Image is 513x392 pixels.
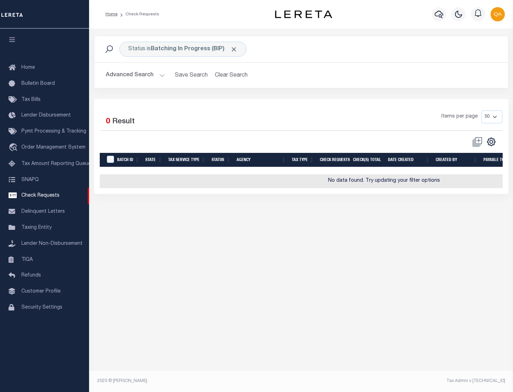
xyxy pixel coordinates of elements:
span: SNAPQ [21,177,39,182]
img: svg+xml;base64,PHN2ZyB4bWxucz0iaHR0cDovL3d3dy53My5vcmcvMjAwMC9zdmciIHBvaW50ZXItZXZlbnRzPSJub25lIi... [491,7,505,21]
th: Tax Type: activate to sort column ascending [289,153,317,167]
span: Click to Remove [230,46,238,53]
span: Lender Disbursement [21,113,71,118]
div: Tax Admin v.[TECHNICAL_ID] [306,378,505,384]
span: Home [21,65,35,70]
a: Home [105,12,118,16]
span: Check Requests [21,193,59,198]
th: Agency: activate to sort column ascending [234,153,289,167]
th: Batch Id: activate to sort column ascending [114,153,142,167]
i: travel_explore [9,143,20,153]
span: Bulletin Board [21,81,55,86]
span: Tax Amount Reporting Queue [21,161,91,166]
span: Security Settings [21,305,62,310]
span: 0 [106,118,110,125]
span: Order Management System [21,145,85,150]
button: Save Search [171,68,212,82]
th: Check(s) Total [350,153,385,167]
span: Delinquent Letters [21,209,65,214]
span: TIQA [21,257,33,262]
th: Date Created: activate to sort column ascending [385,153,433,167]
button: Clear Search [212,68,251,82]
span: Customer Profile [21,289,61,294]
span: Taxing Entity [21,225,52,230]
label: Result [112,116,135,128]
span: Lender Non-Disbursement [21,241,83,246]
div: 2025 © [PERSON_NAME]. [92,378,301,384]
div: Status is [119,42,247,57]
span: Tax Bills [21,97,41,102]
th: Tax Service Type: activate to sort column ascending [165,153,209,167]
li: Check Requests [118,11,159,17]
th: Created By: activate to sort column ascending [433,153,481,167]
img: logo-dark.svg [275,10,332,18]
span: Items per page [441,113,478,121]
button: Advanced Search [106,68,165,82]
th: Check Requests [317,153,350,167]
th: State: activate to sort column ascending [142,153,165,167]
th: Status: activate to sort column ascending [209,153,234,167]
span: Refunds [21,273,41,278]
span: Pymt Processing & Tracking [21,129,86,134]
b: Batching In Progress (BIP) [151,46,238,52]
